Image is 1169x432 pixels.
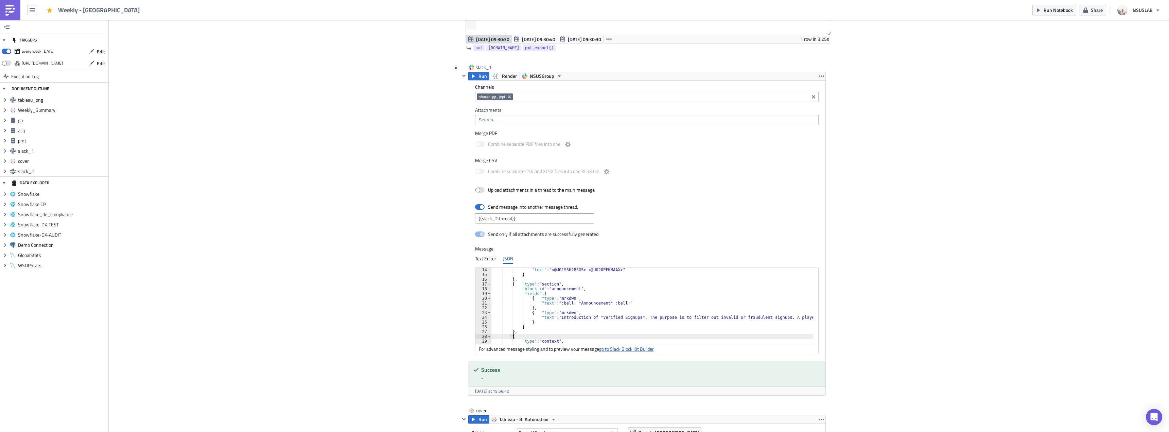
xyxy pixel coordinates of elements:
[475,282,491,287] div: 17
[18,148,107,154] span: slack_1
[503,254,513,264] div: JSON
[475,168,611,176] label: Combine separate CSV and XLSX files into one XLSX file
[18,168,107,174] span: slack_2
[475,84,819,90] label: Channels
[22,58,63,68] div: https://pushmetrics.io/api/v1/report/E7L68DPoq1/webhook?token=0387f02c726e43479b1323f324c0ebea
[18,222,107,228] span: Snowflake-DX-TEST
[468,72,489,80] button: Run
[86,46,108,57] button: Edit
[475,130,819,136] label: Merge PDF
[475,246,819,252] label: Message
[477,117,816,123] input: Search...
[475,140,572,149] label: Combine separate PDF files into one
[499,415,548,424] span: Tableau - BI Automation
[475,339,491,344] div: 29
[475,325,491,329] div: 26
[5,5,16,16] img: PushMetrics
[18,262,107,269] span: WSOPStats
[97,60,105,67] span: Edit
[12,34,37,46] div: TRIGGERS
[488,231,599,237] div: Send only if all attachments are successfully generated.
[502,72,517,80] span: Render
[18,191,107,197] span: Snowflake
[3,3,354,8] body: Rich Text Area. Press ALT-0 for help.
[18,107,107,113] span: Weekly_Summary
[18,242,107,248] span: Demo Connection
[530,72,554,80] span: NSUSGroup
[800,35,829,43] div: 1 row in 3.25s
[475,344,818,354] div: For advanced message styling and to preview your message .
[564,140,572,149] button: Combine separate PDF files into one
[475,344,491,348] div: 30
[568,36,601,43] span: [DATE] 09:30:30
[475,277,491,282] div: 16
[1091,6,1103,14] span: Share
[475,388,509,394] span: [DATE] at 15:56:42
[476,407,503,414] span: cover
[489,72,520,80] button: Render
[478,72,487,80] span: Run
[599,345,653,352] a: go to Slack Block Kit Builder
[475,267,491,272] div: 14
[475,107,819,113] label: Attachments
[475,329,491,334] div: 27
[11,70,39,83] span: Execution Log
[489,415,559,424] button: Tableau - BI Automation
[18,127,107,134] span: acq
[460,72,468,80] button: Hide content
[475,320,491,325] div: 25
[603,168,611,176] button: Combine separate CSV and XLSX files into one XLSX file
[475,272,491,277] div: 15
[18,117,107,123] span: gp
[475,306,491,310] div: 22
[97,48,105,55] span: Edit
[1113,3,1164,18] button: NSUSLAB
[466,35,512,43] button: [DATE] 09:30:30
[486,45,521,51] a: [DOMAIN_NAME]
[460,415,468,423] button: Hide content
[476,64,503,71] span: slack_1
[1032,5,1076,15] button: Run Notebook
[475,187,595,193] label: Upload attachments in a thread to the main message
[12,83,49,95] div: DOCUMENT OUTLINE
[22,46,54,56] div: every week on Monday
[86,58,108,69] button: Edit
[18,158,107,164] span: cover
[479,94,505,100] span: shared-gg_jopt
[481,374,820,381] div: -
[3,3,354,8] p: BI Automated Weekly Reports - [GEOGRAPHIC_DATA]
[481,367,820,373] h5: Success
[475,157,819,163] label: Merge CSV
[18,97,107,103] span: tableau_png
[1133,6,1153,14] span: NSUSLAB
[488,45,519,51] span: [DOMAIN_NAME]
[522,36,555,43] span: [DATE] 09:30:40
[475,315,491,320] div: 24
[809,93,818,101] button: Clear selected items
[475,204,579,210] label: Send message into another message thread.
[473,45,485,51] a: pmt
[18,232,107,238] span: Snowflake-DX-AUDIT
[478,415,487,424] span: Run
[475,45,483,51] span: pmt
[18,201,107,207] span: Snowflake CP
[1044,6,1073,14] span: Run Notebook
[558,35,604,43] button: [DATE] 09:30:30
[12,177,49,189] div: DATA EXPLORER
[18,138,107,144] span: pmt
[475,291,491,296] div: 19
[512,35,558,43] button: [DATE] 09:30:40
[58,6,140,14] span: Weekly - [GEOGRAPHIC_DATA]
[525,45,554,51] span: pmt.export()
[475,254,496,264] div: Text Editor
[475,287,491,291] div: 18
[475,334,491,339] div: 28
[468,415,489,424] button: Run
[1080,5,1106,15] button: Share
[475,296,491,301] div: 20
[475,213,594,224] input: {{ slack_1.thread }}
[1146,409,1162,425] div: Open Intercom Messenger
[523,45,556,51] a: pmt.export()
[1117,4,1128,16] img: Avatar
[520,72,564,80] button: NSUSGroup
